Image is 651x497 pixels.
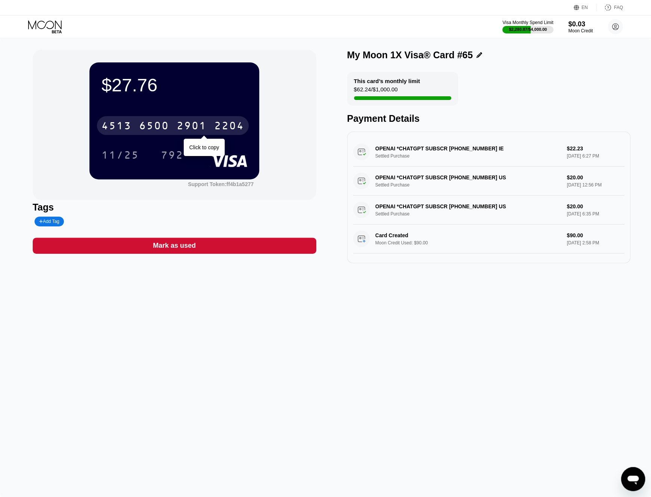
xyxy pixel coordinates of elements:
[597,4,623,11] div: FAQ
[347,113,631,124] div: Payment Details
[502,20,553,25] div: Visa Monthly Spend Limit
[155,145,189,164] div: 792
[568,20,593,28] div: $0.03
[614,5,623,10] div: FAQ
[139,121,169,133] div: 6500
[568,28,593,33] div: Moon Credit
[33,202,316,213] div: Tags
[33,238,316,254] div: Mark as used
[177,121,207,133] div: 2901
[214,121,244,133] div: 2204
[35,217,64,226] div: Add Tag
[354,78,420,84] div: This card’s monthly limit
[96,145,145,164] div: 11/25
[502,20,553,33] div: Visa Monthly Spend Limit$2,280.87/$4,000.00
[161,150,183,162] div: 792
[189,144,219,150] div: Click to copy
[97,116,249,135] div: 4513650029012204
[188,181,254,187] div: Support Token: ff4b1a5277
[621,467,645,491] iframe: Кнопка запуска окна обмена сообщениями
[101,74,247,95] div: $27.76
[39,219,59,224] div: Add Tag
[574,4,597,11] div: EN
[354,86,398,96] div: $62.24 / $1,000.00
[568,20,593,33] div: $0.03Moon Credit
[101,121,131,133] div: 4513
[509,27,547,32] div: $2,280.87 / $4,000.00
[153,241,196,250] div: Mark as used
[582,5,588,10] div: EN
[188,181,254,187] div: Support Token:ff4b1a5277
[101,150,139,162] div: 11/25
[347,50,473,61] div: My Moon 1X Visa® Card #65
